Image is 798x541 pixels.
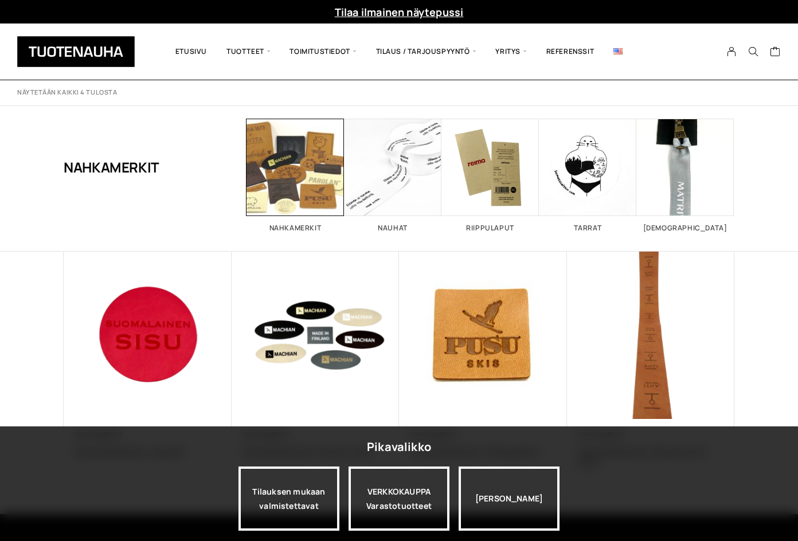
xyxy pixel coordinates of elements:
button: Search [742,46,764,57]
div: [PERSON_NAME] [459,466,560,531]
a: Visit product category Nauhat [344,119,441,232]
h2: Riippulaput [441,225,539,232]
div: VERKKOKAUPPA Varastotuotteet [349,466,449,531]
span: Toimitustiedot [280,32,366,71]
h2: Tarrat [539,225,636,232]
a: Visit product category Riippulaput [441,119,539,232]
img: Tuotenauha Oy [17,36,135,67]
div: Pikavalikko [367,437,431,457]
a: Referenssit [537,32,604,71]
h2: Nauhat [344,225,441,232]
span: Tilaus / Tarjouspyyntö [366,32,486,71]
a: Visit product category Nahkamerkit [247,119,344,232]
span: Yritys [486,32,536,71]
a: Tilaa ilmainen näytepussi [335,5,464,19]
a: Etusivu [166,32,217,71]
p: Näytetään kaikki 4 tulosta [17,88,117,97]
h2: [DEMOGRAPHIC_DATA] [636,225,734,232]
a: Visit product category Vedin [636,119,734,232]
img: English [613,48,623,54]
a: Tilauksen mukaan valmistettavat [238,466,339,531]
h1: Nahkamerkit [64,119,159,216]
h2: Nahkamerkit [247,225,344,232]
span: Tuotteet [217,32,280,71]
a: Cart [770,46,781,60]
a: Visit product category Tarrat [539,119,636,232]
a: My Account [721,46,743,57]
a: VERKKOKAUPPAVarastotuotteet [349,466,449,531]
